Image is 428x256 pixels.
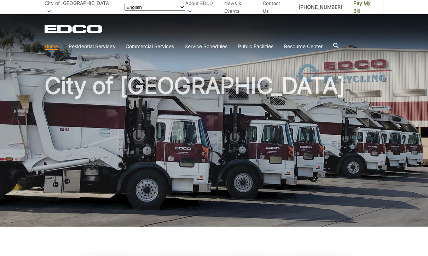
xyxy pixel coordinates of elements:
[125,4,185,11] select: Select a language
[284,42,323,50] a: Resource Center
[185,42,227,50] a: Service Schedules
[69,42,115,50] a: Residential Services
[45,74,383,230] h1: City of [GEOGRAPHIC_DATA]
[126,42,174,50] a: Commercial Services
[238,42,273,50] a: Public Facilities
[45,42,58,50] a: Home
[45,25,103,33] a: EDCD logo. Return to the homepage.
